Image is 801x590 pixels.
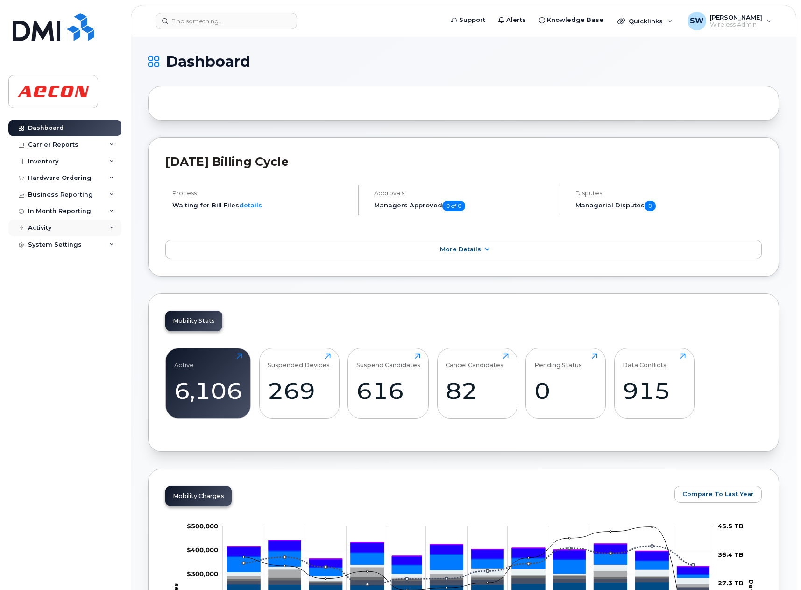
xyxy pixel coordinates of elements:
[187,546,218,554] tspan: $400,000
[682,490,754,498] span: Compare To Last Year
[174,353,194,369] div: Active
[623,353,666,369] div: Data Conflicts
[165,155,762,169] h2: [DATE] Billing Cycle
[268,377,331,405] div: 269
[446,353,509,413] a: Cancel Candidates82
[187,570,218,577] g: $0
[356,353,420,369] div: Suspend Candidates
[718,522,744,530] tspan: 45.5 TB
[356,353,420,413] a: Suspend Candidates616
[174,353,242,413] a: Active6,106
[268,353,331,413] a: Suspended Devices269
[374,190,552,197] h4: Approvals
[227,541,709,573] g: HST
[227,540,709,566] g: QST
[534,353,582,369] div: Pending Status
[645,201,656,211] span: 0
[356,377,420,405] div: 616
[268,353,330,369] div: Suspended Devices
[227,540,709,567] g: PST
[674,486,762,503] button: Compare To Last Year
[718,551,744,558] tspan: 36.4 TB
[187,522,218,530] g: $0
[575,201,762,211] h5: Managerial Disputes
[446,353,503,369] div: Cancel Candidates
[227,551,709,578] g: Features
[227,550,709,574] g: GST
[442,201,465,211] span: 0 of 0
[172,190,350,197] h4: Process
[227,564,709,584] g: Hardware
[623,377,686,405] div: 915
[440,246,481,253] span: More Details
[227,567,709,587] g: Cancellation
[623,353,686,413] a: Data Conflicts915
[534,353,597,413] a: Pending Status0
[446,377,509,405] div: 82
[187,546,218,554] g: $0
[534,377,597,405] div: 0
[172,201,350,210] li: Waiting for Bill Files
[187,570,218,577] tspan: $300,000
[575,190,762,197] h4: Disputes
[166,55,250,69] span: Dashboard
[239,201,262,209] a: details
[374,201,552,211] h5: Managers Approved
[174,377,242,405] div: 6,106
[718,579,744,587] tspan: 27.3 TB
[187,522,218,530] tspan: $500,000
